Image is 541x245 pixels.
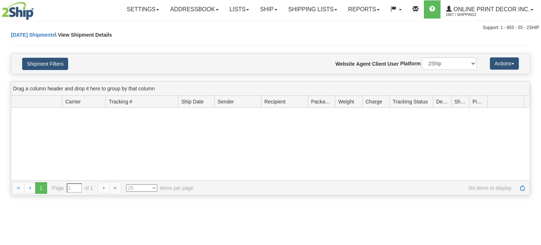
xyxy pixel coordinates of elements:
[454,98,466,105] span: Shipment Issues
[2,25,539,31] div: Support: 1 - 855 - 55 - 2SHIP
[441,0,539,19] a: Online Print Decor Inc. 2867 / Shipping2
[109,98,132,105] span: Tracking #
[11,32,55,38] a: [DATE] Shipments
[446,11,500,19] span: 2867 / Shipping2
[452,6,530,12] span: Online Print Decor Inc.
[204,184,512,192] span: No items to display
[165,0,224,19] a: Addressbook
[311,98,332,105] span: Packages
[22,58,68,70] button: Shipment Filters
[181,98,203,105] span: Ship Date
[388,60,399,68] label: User
[338,98,354,105] span: Weight
[436,98,448,105] span: Delivery Status
[283,0,343,19] a: Shipping lists
[126,184,194,192] span: items per page
[55,32,112,38] span: \ View Shipment Details
[472,98,484,105] span: Pickup Status
[52,183,93,193] span: Page of 1
[121,0,165,19] a: Settings
[335,60,355,68] label: Website
[343,0,385,19] a: Reports
[264,98,285,105] span: Recipient
[2,2,34,20] img: logo2867.jpg
[11,82,530,96] div: grid grouping header
[400,60,421,67] label: Platform
[255,0,282,19] a: Ship
[218,98,234,105] span: Sender
[372,60,386,68] label: Client
[65,98,81,105] span: Carrier
[224,0,255,19] a: Lists
[35,182,47,194] span: 1
[393,98,428,105] span: Tracking Status
[517,182,528,194] a: Refresh
[356,60,371,68] label: Agent
[366,98,382,105] span: Charge
[490,57,519,70] button: Actions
